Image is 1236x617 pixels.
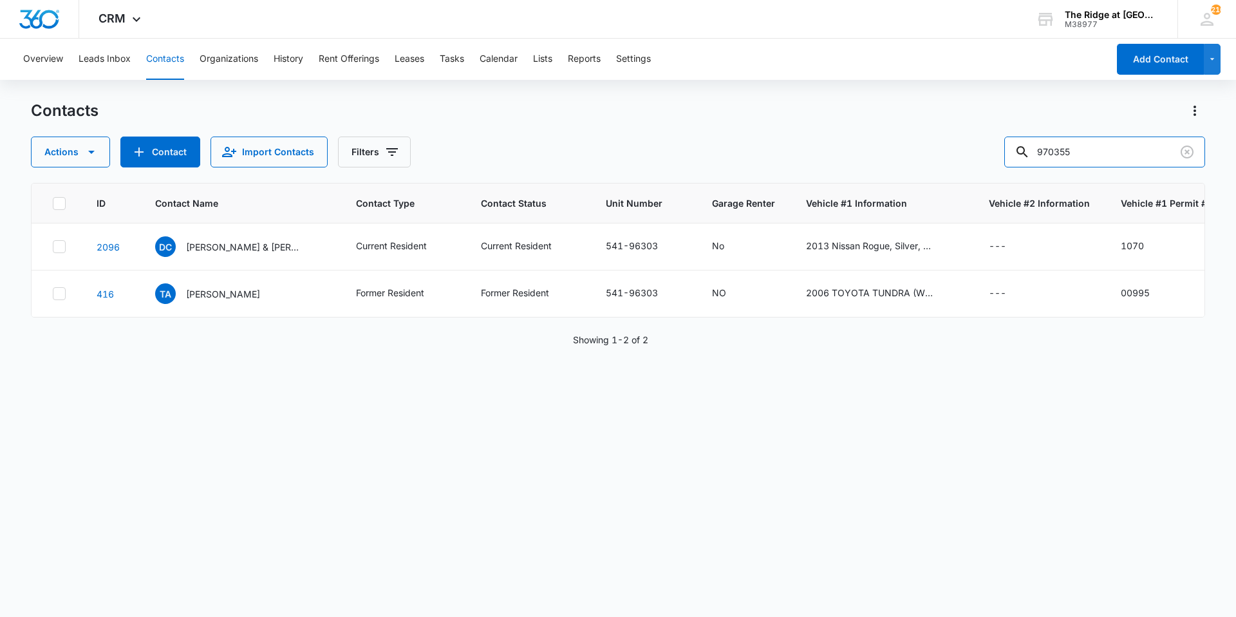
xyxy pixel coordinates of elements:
[606,286,681,301] div: Unit Number - 541-96303 - Select to Edit Field
[356,286,447,301] div: Contact Type - Former Resident - Select to Edit Field
[1121,239,1167,254] div: Vehicle #1 Permit # - 1070 - Select to Edit Field
[97,196,106,210] span: ID
[989,239,1029,254] div: Vehicle #2 Information - - Select to Edit Field
[806,286,958,301] div: Vehicle #1 Information - 2006 TOYOTA TUNDRA (WHT.) TAG: BPPX22 - Select to Edit Field
[395,39,424,80] button: Leases
[319,39,379,80] button: Rent Offerings
[606,239,658,252] div: 541-96303
[155,236,176,257] span: DC
[120,137,200,167] button: Add Contact
[1065,10,1159,20] div: account name
[338,137,411,167] button: Filters
[806,286,935,299] div: 2006 TOYOTA TUNDRA (WHT.) TAG: BPPX22
[23,39,63,80] button: Overview
[155,283,283,304] div: Contact Name - Ty A. Torrisi - Select to Edit Field
[440,39,464,80] button: Tasks
[97,242,120,252] a: Navigate to contact details page for Damei Chen & Jiacai Huang
[989,239,1006,254] div: ---
[989,196,1090,210] span: Vehicle #2 Information
[533,39,552,80] button: Lists
[712,239,724,252] div: No
[1184,100,1205,121] button: Actions
[356,286,424,299] div: Former Resident
[200,39,258,80] button: Organizations
[146,39,184,80] button: Contacts
[481,286,549,299] div: Former Resident
[79,39,131,80] button: Leads Inbox
[155,283,176,304] span: TA
[1211,5,1221,15] div: notifications count
[155,196,306,210] span: Contact Name
[806,196,958,210] span: Vehicle #1 Information
[712,196,775,210] span: Garage Renter
[712,286,726,299] div: NO
[481,239,575,254] div: Contact Status - Current Resident - Select to Edit Field
[480,39,518,80] button: Calendar
[356,196,431,210] span: Contact Type
[606,196,681,210] span: Unit Number
[1177,142,1197,162] button: Clear
[1117,44,1204,75] button: Add Contact
[606,286,658,299] div: 541-96303
[1065,20,1159,29] div: account id
[356,239,427,252] div: Current Resident
[31,137,110,167] button: Actions
[97,289,114,299] a: Navigate to contact details page for Ty A. Torrisi
[1211,5,1221,15] span: 210
[186,240,302,254] p: [PERSON_NAME] & [PERSON_NAME]
[1121,286,1173,301] div: Vehicle #1 Permit # - 00995 - Select to Edit Field
[481,239,552,252] div: Current Resident
[481,196,556,210] span: Contact Status
[1004,137,1205,167] input: Search Contacts
[98,12,126,25] span: CRM
[481,286,572,301] div: Contact Status - Former Resident - Select to Edit Field
[606,239,681,254] div: Unit Number - 541-96303 - Select to Edit Field
[1121,196,1207,210] span: Vehicle #1 Permit #
[155,236,325,257] div: Contact Name - Damei Chen & Jiacai Huang - Select to Edit Field
[712,286,749,301] div: Garage Renter - NO - Select to Edit Field
[616,39,651,80] button: Settings
[806,239,935,252] div: 2013 Nissan Rogue, Silver, Temp Tags - will update
[568,39,601,80] button: Reports
[186,287,260,301] p: [PERSON_NAME]
[806,239,958,254] div: Vehicle #1 Information - 2013 Nissan Rogue, Silver, Temp Tags - will update - Select to Edit Field
[989,286,1029,301] div: Vehicle #2 Information - - Select to Edit Field
[31,101,98,120] h1: Contacts
[989,286,1006,301] div: ---
[356,239,450,254] div: Contact Type - Current Resident - Select to Edit Field
[274,39,303,80] button: History
[573,333,648,346] p: Showing 1-2 of 2
[1121,286,1150,299] div: 00995
[211,137,328,167] button: Import Contacts
[1121,239,1144,252] div: 1070
[712,239,747,254] div: Garage Renter - No - Select to Edit Field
